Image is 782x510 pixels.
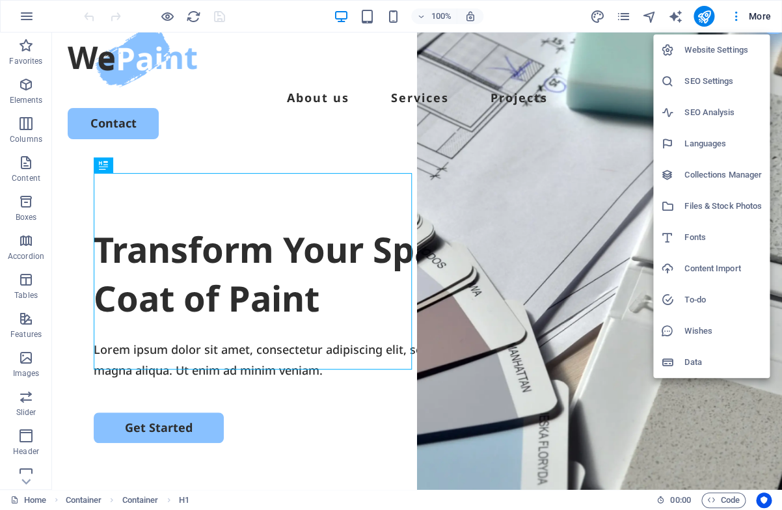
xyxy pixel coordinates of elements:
h6: To-do [684,292,762,308]
h6: Collections Manager [684,167,762,183]
h6: SEO Settings [684,74,762,89]
h6: Languages [684,136,762,152]
h6: Wishes [684,323,762,339]
h6: Website Settings [684,42,762,58]
h6: Fonts [684,230,762,245]
h6: Data [684,355,762,370]
h6: Content Import [684,261,762,276]
h6: Files & Stock Photos [684,198,762,214]
h6: SEO Analysis [684,105,762,120]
